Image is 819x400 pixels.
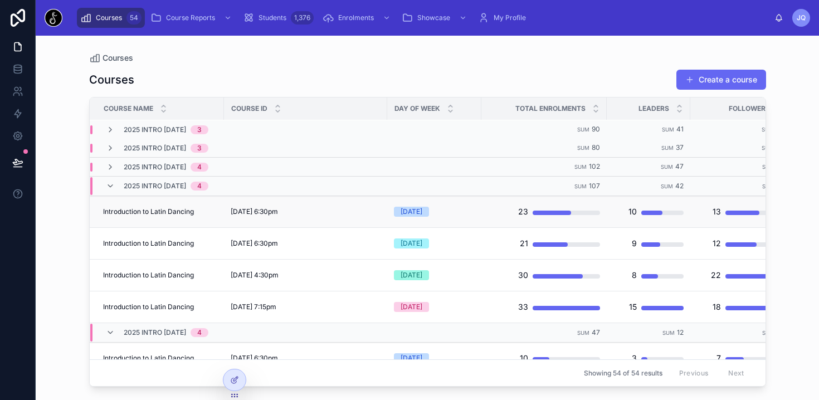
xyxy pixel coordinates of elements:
[661,164,673,170] small: Sum
[488,264,600,286] a: 30
[103,207,194,216] span: Introduction to Latin Dancing
[520,347,528,369] div: 10
[520,232,528,255] div: 21
[574,183,587,189] small: Sum
[45,9,62,27] img: App logo
[762,164,774,170] small: Sum
[394,104,440,113] span: Day of Week
[394,302,475,312] a: [DATE]
[319,8,396,28] a: Enrolments
[488,296,600,318] a: 33
[577,126,589,133] small: Sum
[89,52,133,64] a: Courses
[103,303,217,311] a: Introduction to Latin Dancing
[762,330,774,336] small: Sum
[613,296,684,318] a: 15
[584,369,662,378] span: Showing 54 of 54 results
[676,125,684,133] span: 41
[103,207,217,216] a: Introduction to Latin Dancing
[231,207,278,216] span: [DATE] 6:30pm
[259,13,286,22] span: Students
[662,330,675,336] small: Sum
[103,239,217,248] a: Introduction to Latin Dancing
[77,8,145,28] a: Courses54
[401,270,422,280] div: [DATE]
[628,201,637,223] div: 10
[488,232,600,255] a: 21
[197,144,202,153] div: 3
[488,347,600,369] a: 10
[716,347,721,369] div: 7
[71,6,774,30] div: scrollable content
[103,271,194,280] span: Introduction to Latin Dancing
[638,104,669,113] span: Leaders
[488,201,600,223] a: 23
[231,271,381,280] a: [DATE] 4:30pm
[231,207,381,216] a: [DATE] 6:30pm
[103,354,194,363] span: Introduction to Latin Dancing
[401,353,422,363] div: [DATE]
[124,163,186,172] span: 2025 Intro [DATE]
[394,207,475,217] a: [DATE]
[675,182,684,190] span: 42
[577,330,589,336] small: Sum
[338,13,374,22] span: Enrolments
[762,183,774,189] small: Sum
[231,303,381,311] a: [DATE] 7:15pm
[291,11,314,25] div: 1,376
[632,347,637,369] div: 3
[632,264,637,286] div: 8
[231,271,279,280] span: [DATE] 4:30pm
[629,296,637,318] div: 15
[197,182,202,191] div: 4
[89,72,134,87] h1: Courses
[574,164,587,170] small: Sum
[592,143,600,152] span: 80
[398,8,472,28] a: Showcase
[797,13,806,22] span: JQ
[124,144,186,153] span: 2025 Intro [DATE]
[240,8,317,28] a: Students1,376
[103,303,194,311] span: Introduction to Latin Dancing
[518,296,528,318] div: 33
[691,347,778,369] a: 7
[126,11,142,25] div: 54
[762,126,774,133] small: Sum
[197,163,202,172] div: 4
[592,328,600,336] span: 47
[676,70,766,90] button: Create a course
[677,328,684,336] span: 12
[613,201,684,223] a: 10
[197,328,202,337] div: 4
[711,264,721,286] div: 22
[613,264,684,286] a: 8
[103,52,133,64] span: Courses
[613,232,684,255] a: 9
[589,162,600,170] span: 102
[96,13,122,22] span: Courses
[632,232,637,255] div: 9
[124,125,186,134] span: 2025 Intro [DATE]
[394,270,475,280] a: [DATE]
[104,104,153,113] span: Course Name
[166,13,215,22] span: Course Reports
[417,13,450,22] span: Showcase
[518,201,528,223] div: 23
[762,145,774,151] small: Sum
[147,8,237,28] a: Course Reports
[589,182,600,190] span: 107
[662,126,674,133] small: Sum
[592,125,600,133] span: 90
[661,183,673,189] small: Sum
[231,239,381,248] a: [DATE] 6:30pm
[713,232,721,255] div: 12
[103,239,194,248] span: Introduction to Latin Dancing
[675,162,684,170] span: 47
[691,264,778,286] a: 22
[394,353,475,363] a: [DATE]
[401,302,422,312] div: [DATE]
[713,201,721,223] div: 13
[231,239,278,248] span: [DATE] 6:30pm
[401,207,422,217] div: [DATE]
